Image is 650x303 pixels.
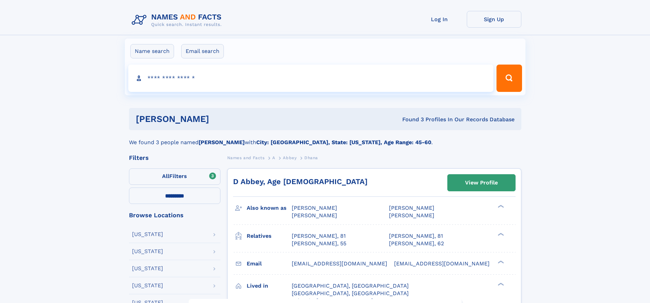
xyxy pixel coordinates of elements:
h3: Also known as [247,202,292,214]
div: [US_STATE] [132,283,163,288]
span: [PERSON_NAME] [389,205,434,211]
h3: Email [247,258,292,270]
span: A [272,155,275,160]
h1: [PERSON_NAME] [136,115,306,123]
label: Email search [181,44,224,58]
span: [PERSON_NAME] [292,205,337,211]
span: [EMAIL_ADDRESS][DOMAIN_NAME] [394,260,490,267]
span: [GEOGRAPHIC_DATA], [GEOGRAPHIC_DATA] [292,290,409,297]
span: Dhana [304,155,318,160]
label: Filters [129,168,220,185]
span: [PERSON_NAME] [292,212,337,219]
div: ❯ [496,204,504,209]
a: [PERSON_NAME], 81 [389,232,443,240]
span: [PERSON_NAME] [389,212,434,219]
div: ❯ [496,260,504,264]
a: [PERSON_NAME], 81 [292,232,346,240]
div: We found 3 people named with . [129,130,521,147]
div: Filters [129,155,220,161]
div: [US_STATE] [132,232,163,237]
a: D Abbey, Age [DEMOGRAPHIC_DATA] [233,177,367,186]
span: Abbey [283,155,297,160]
span: [GEOGRAPHIC_DATA], [GEOGRAPHIC_DATA] [292,283,409,289]
div: ❯ [496,232,504,236]
b: City: [GEOGRAPHIC_DATA], State: [US_STATE], Age Range: 45-60 [256,139,431,146]
div: [US_STATE] [132,266,163,271]
a: View Profile [448,175,515,191]
input: search input [128,65,494,92]
b: [PERSON_NAME] [199,139,245,146]
a: Abbey [283,153,297,162]
a: Log In [412,11,467,28]
a: [PERSON_NAME], 55 [292,240,346,247]
div: [US_STATE] [132,249,163,254]
div: Browse Locations [129,212,220,218]
div: View Profile [465,175,498,191]
a: Names and Facts [227,153,265,162]
a: Sign Up [467,11,521,28]
button: Search Button [496,65,522,92]
img: Logo Names and Facts [129,11,227,29]
div: ❯ [496,282,504,286]
h3: Relatives [247,230,292,242]
a: [PERSON_NAME], 62 [389,240,444,247]
span: [EMAIL_ADDRESS][DOMAIN_NAME] [292,260,387,267]
span: All [162,173,169,179]
label: Name search [130,44,174,58]
h3: Lived in [247,280,292,292]
a: A [272,153,275,162]
div: Found 3 Profiles In Our Records Database [306,116,515,123]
